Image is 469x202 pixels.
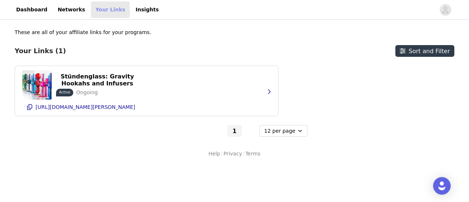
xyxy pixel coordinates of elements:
[245,150,261,158] a: Terms
[131,1,163,18] a: Insights
[395,45,454,57] button: Sort and Filter
[227,125,242,137] button: Go To Page 1
[76,89,98,96] p: Ongoing
[53,1,89,18] a: Networks
[211,125,226,137] button: Go to previous page
[36,104,135,110] p: [URL][DOMAIN_NAME][PERSON_NAME]
[56,74,139,86] button: Stündenglass: Gravity Hookahs and Infusers
[224,150,242,158] a: Privacy
[60,73,134,87] p: Stündenglass: Gravity Hookahs and Infusers
[243,125,258,137] button: Go to next page
[433,177,451,195] div: Open Intercom Messenger
[208,150,220,158] a: Help
[15,47,66,55] h3: Your Links (1)
[91,1,130,18] a: Your Links
[12,1,52,18] a: Dashboard
[15,29,151,36] p: These are all of your affiliate links for your programs.
[59,89,70,95] p: Active
[22,101,271,113] button: [URL][DOMAIN_NAME][PERSON_NAME]
[22,70,52,100] img: Stündenglass: Gravity Hookahs and Infusers
[442,4,449,16] div: avatar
